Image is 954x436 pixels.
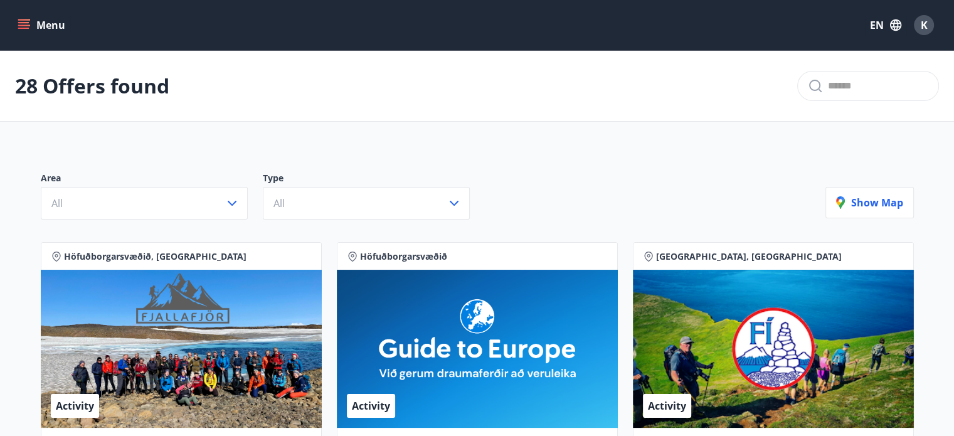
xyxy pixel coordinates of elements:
[865,14,906,36] button: EN
[836,196,903,210] p: Show map
[41,172,263,187] p: Area
[648,399,686,413] span: Activity
[56,399,94,413] span: Activity
[64,250,246,263] span: Höfuðborgarsvæðið, [GEOGRAPHIC_DATA]
[263,187,470,220] button: All
[656,250,842,263] span: [GEOGRAPHIC_DATA], [GEOGRAPHIC_DATA]
[15,14,70,36] button: menu
[15,72,169,100] p: 28 Offers found
[352,399,390,413] span: Activity
[360,250,447,263] span: Höfuðborgarsvæðið
[41,187,248,220] button: All
[921,18,928,32] span: K
[825,187,914,218] button: Show map
[263,172,485,187] p: Type
[909,10,939,40] button: K
[51,196,63,210] span: All
[273,196,285,210] span: All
